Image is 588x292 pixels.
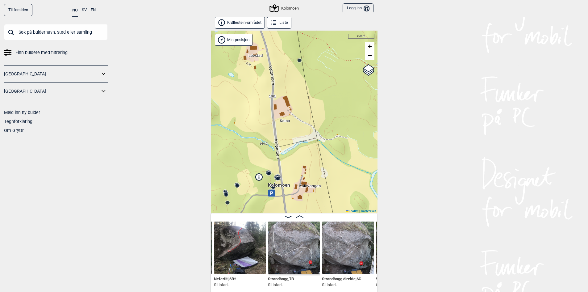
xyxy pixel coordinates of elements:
button: Liste [267,17,292,29]
a: Til forsiden [4,4,32,16]
a: Kartverket [361,209,376,213]
img: Strandhogg direkte 220206 [322,222,374,274]
div: Kolomoen [277,176,281,179]
div: 100 m [348,34,374,39]
a: Zoom in [365,42,374,51]
span: − [368,52,372,59]
span: Nefertiti , 6B+ [214,275,236,281]
div: Vis min posisjon [215,34,253,46]
p: Sittstart. [376,282,391,288]
button: Krøllestein-området [215,17,265,29]
button: SV [82,4,87,16]
a: [GEOGRAPHIC_DATA] [4,70,100,78]
p: Sittstart. [322,282,361,288]
a: Meld inn ny bulder [4,110,40,115]
a: Zoom out [365,51,374,60]
a: Tegnforklaring [4,119,32,124]
button: NO [72,4,78,17]
a: [GEOGRAPHIC_DATA] [4,87,100,96]
button: Logg inn [343,3,373,14]
button: EN [91,4,96,16]
span: Strandhogg direkte , 6C [322,275,361,281]
a: Finn buldere med filtrering [4,48,108,57]
a: Leaflet [346,209,358,213]
a: Om Gryttr [4,128,24,133]
span: Finn buldere med filtrering [15,48,68,57]
p: Sittstart. [268,282,294,288]
img: Nefertiti [214,222,266,274]
input: Søk på buldernavn, sted eller samling [4,24,108,40]
a: Layers [363,63,374,77]
span: Strandhogg , 7B [268,275,294,281]
div: Kolomoen [270,5,298,12]
span: | [359,209,360,213]
p: Sittstart. [214,282,236,288]
img: Void 220101 [376,222,428,274]
span: + [368,42,372,50]
img: Strandhogg 220205 [268,222,320,274]
span: Void , 6B [376,275,390,281]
